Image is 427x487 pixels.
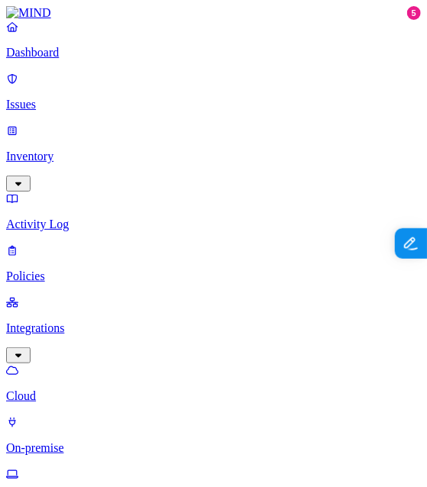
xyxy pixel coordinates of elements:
[6,321,421,335] p: Integrations
[6,389,421,403] p: Cloud
[6,46,421,60] p: Dashboard
[6,269,421,283] p: Policies
[6,150,421,163] p: Inventory
[6,6,51,20] img: MIND
[6,441,421,455] p: On-premise
[407,6,421,20] div: 5
[6,98,421,111] p: Issues
[6,218,421,231] p: Activity Log
[395,228,427,259] iframe: Marker.io feedback button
